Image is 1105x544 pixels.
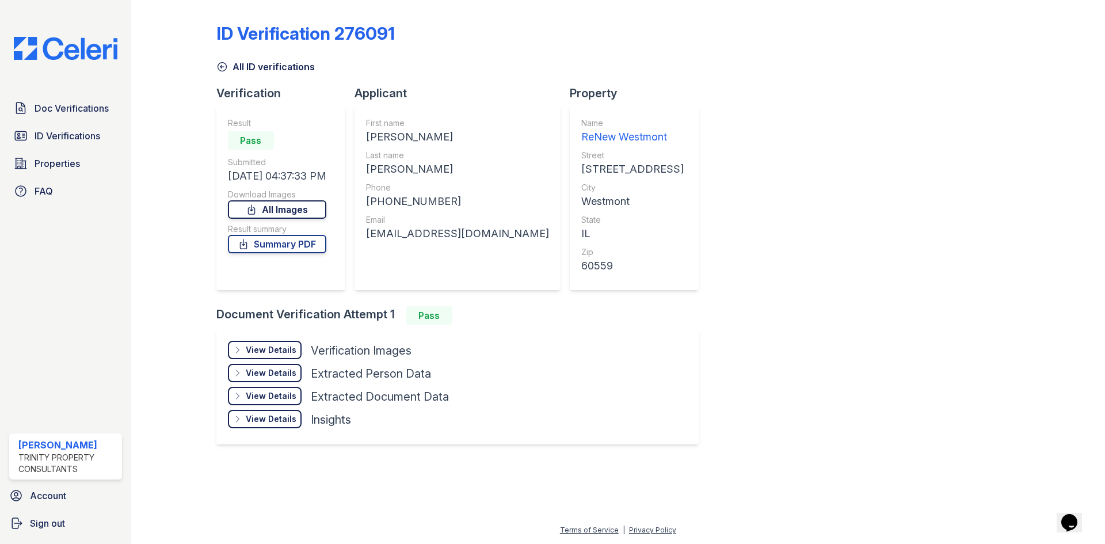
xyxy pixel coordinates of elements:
[246,390,296,402] div: View Details
[228,131,274,150] div: Pass
[355,85,570,101] div: Applicant
[216,306,708,325] div: Document Verification Attempt 1
[228,200,326,219] a: All Images
[581,117,684,129] div: Name
[216,85,355,101] div: Verification
[9,152,122,175] a: Properties
[30,489,66,503] span: Account
[366,117,549,129] div: First name
[366,226,549,242] div: [EMAIL_ADDRESS][DOMAIN_NAME]
[35,184,53,198] span: FAQ
[18,452,117,475] div: Trinity Property Consultants
[246,344,296,356] div: View Details
[366,129,549,145] div: [PERSON_NAME]
[366,214,549,226] div: Email
[581,182,684,193] div: City
[228,235,326,253] a: Summary PDF
[406,306,452,325] div: Pass
[5,484,127,507] a: Account
[311,412,351,428] div: Insights
[18,438,117,452] div: [PERSON_NAME]
[623,526,625,534] div: |
[5,512,127,535] a: Sign out
[311,366,431,382] div: Extracted Person Data
[1057,498,1093,532] iframe: chat widget
[228,117,326,129] div: Result
[366,182,549,193] div: Phone
[581,246,684,258] div: Zip
[216,23,395,44] div: ID Verification 276091
[581,226,684,242] div: IL
[228,223,326,235] div: Result summary
[581,150,684,161] div: Street
[228,189,326,200] div: Download Images
[5,37,127,60] img: CE_Logo_Blue-a8612792a0a2168367f1c8372b55b34899dd931a85d93a1a3d3e32e68fde9ad4.png
[581,258,684,274] div: 60559
[9,180,122,203] a: FAQ
[35,129,100,143] span: ID Verifications
[311,343,411,359] div: Verification Images
[228,168,326,184] div: [DATE] 04:37:33 PM
[581,117,684,145] a: Name ReNew Westmont
[246,367,296,379] div: View Details
[9,124,122,147] a: ID Verifications
[228,157,326,168] div: Submitted
[581,214,684,226] div: State
[35,157,80,170] span: Properties
[581,161,684,177] div: [STREET_ADDRESS]
[366,193,549,210] div: [PHONE_NUMBER]
[30,516,65,530] span: Sign out
[216,60,315,74] a: All ID verifications
[629,526,676,534] a: Privacy Policy
[366,161,549,177] div: [PERSON_NAME]
[581,193,684,210] div: Westmont
[581,129,684,145] div: ReNew Westmont
[311,389,449,405] div: Extracted Document Data
[35,101,109,115] span: Doc Verifications
[560,526,619,534] a: Terms of Service
[246,413,296,425] div: View Details
[366,150,549,161] div: Last name
[570,85,708,101] div: Property
[9,97,122,120] a: Doc Verifications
